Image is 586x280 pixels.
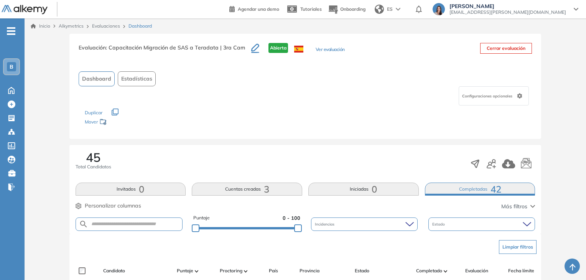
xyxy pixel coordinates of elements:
button: Más filtros [501,203,535,211]
span: Alkymetrics [59,23,84,29]
div: Widget de chat [548,243,586,280]
span: Evaluación [465,267,488,274]
img: Logo [2,5,48,15]
span: Fecha límite [508,267,534,274]
span: Abierta [268,43,288,53]
button: Estadísticas [118,71,156,86]
span: Dashboard [128,23,152,30]
iframe: Chat Widget [548,243,586,280]
img: SEARCH_ALT [79,219,88,229]
span: Puntaje [177,267,193,274]
a: Evaluaciones [92,23,120,29]
span: 0 - 100 [283,214,300,222]
button: Completadas42 [425,183,535,196]
h3: Evaluación [79,43,251,59]
span: Duplicar [85,110,102,115]
span: Total Candidatos [76,163,111,170]
span: País [269,267,278,274]
span: Onboarding [340,6,365,12]
img: arrow [396,8,400,11]
span: : Capacitación Migración de SAS a Teradata | 3ra Cam [106,44,245,51]
span: Estado [432,221,446,227]
span: Agendar una demo [238,6,279,12]
span: ES [387,6,393,13]
img: [missing "en.ARROW_ALT" translation] [244,270,248,272]
button: Cuentas creadas3 [192,183,302,196]
a: Agendar una demo [229,4,279,13]
button: Limpiar filtros [499,240,537,254]
span: 45 [86,151,100,163]
a: Inicio [31,23,50,30]
span: Más filtros [501,203,527,211]
span: Estado [355,267,369,274]
img: [missing "en.ARROW_ALT" translation] [444,270,448,272]
span: [EMAIL_ADDRESS][PERSON_NAME][DOMAIN_NAME] [449,9,566,15]
span: Configuraciones opcionales [462,93,514,99]
span: [PERSON_NAME] [449,3,566,9]
span: Puntaje [193,214,210,222]
span: Tutoriales [300,6,322,12]
button: Invitados0 [76,183,186,196]
button: Iniciadas0 [308,183,419,196]
button: Cerrar evaluación [480,43,532,54]
div: Estado [428,217,535,231]
img: world [375,5,384,14]
div: Configuraciones opcionales [459,86,529,105]
div: Incidencias [311,217,418,231]
span: Estadísticas [121,75,152,83]
span: Completado [416,267,442,274]
button: Dashboard [79,71,115,86]
span: Dashboard [82,75,111,83]
img: [missing "en.ARROW_ALT" translation] [195,270,199,272]
span: Proctoring [220,267,242,274]
div: Mover [85,115,161,130]
img: ESP [294,46,303,53]
i: - [7,30,15,32]
span: Candidato [103,267,125,274]
button: Ver evaluación [316,46,345,54]
span: B [10,64,13,70]
span: Provincia [300,267,319,274]
button: Personalizar columnas [76,202,141,210]
span: Personalizar columnas [85,202,141,210]
button: Onboarding [328,1,365,18]
span: Incidencias [315,221,336,227]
